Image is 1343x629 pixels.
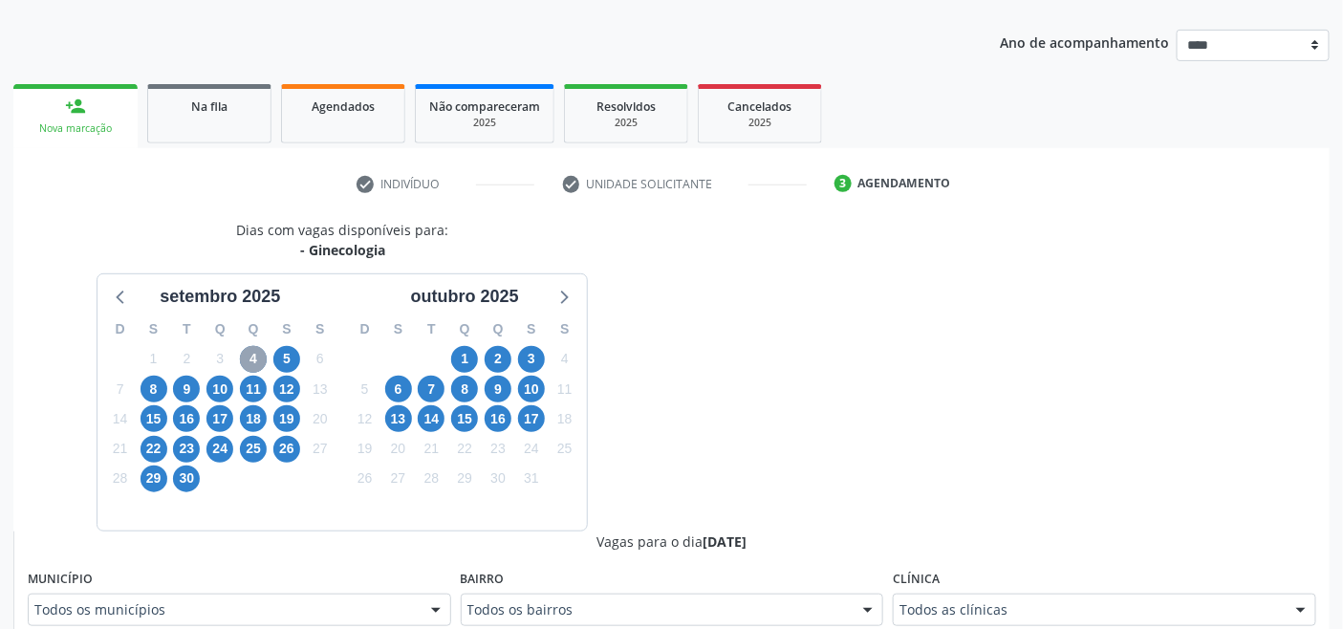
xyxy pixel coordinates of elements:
div: person_add [65,96,86,117]
span: quinta-feira, 30 de outubro de 2025 [485,466,511,492]
span: sexta-feira, 5 de setembro de 2025 [273,346,300,373]
p: Ano de acompanhamento [1001,30,1170,54]
div: 2025 [712,116,808,130]
span: quinta-feira, 11 de setembro de 2025 [240,376,267,402]
span: domingo, 19 de outubro de 2025 [352,436,379,463]
div: D [103,314,137,344]
div: Q [237,314,271,344]
div: Q [204,314,237,344]
span: segunda-feira, 1 de setembro de 2025 [141,346,167,373]
span: segunda-feira, 13 de outubro de 2025 [385,405,412,432]
span: domingo, 5 de outubro de 2025 [352,376,379,402]
span: segunda-feira, 15 de setembro de 2025 [141,405,167,432]
div: setembro 2025 [152,284,288,310]
span: quarta-feira, 22 de outubro de 2025 [451,436,478,463]
span: Na fila [191,98,227,115]
label: Bairro [461,565,505,595]
div: Vagas para o dia [28,531,1316,552]
span: terça-feira, 14 de outubro de 2025 [418,405,444,432]
span: segunda-feira, 27 de outubro de 2025 [385,466,412,492]
span: Resolvidos [596,98,656,115]
span: sexta-feira, 19 de setembro de 2025 [273,405,300,432]
span: segunda-feira, 8 de setembro de 2025 [141,376,167,402]
label: Município [28,565,93,595]
span: quarta-feira, 17 de setembro de 2025 [206,405,233,432]
label: Clínica [893,565,940,595]
span: quarta-feira, 3 de setembro de 2025 [206,346,233,373]
span: domingo, 21 de setembro de 2025 [107,436,134,463]
span: quarta-feira, 24 de setembro de 2025 [206,436,233,463]
span: Cancelados [728,98,792,115]
span: terça-feira, 7 de outubro de 2025 [418,376,444,402]
span: sábado, 4 de outubro de 2025 [552,346,578,373]
div: - Ginecologia [236,240,448,260]
div: 2025 [429,116,540,130]
span: terça-feira, 21 de outubro de 2025 [418,436,444,463]
span: segunda-feira, 29 de setembro de 2025 [141,466,167,492]
span: terça-feira, 9 de setembro de 2025 [173,376,200,402]
span: sexta-feira, 24 de outubro de 2025 [518,436,545,463]
div: S [381,314,415,344]
span: domingo, 26 de outubro de 2025 [352,466,379,492]
div: T [415,314,448,344]
span: quarta-feira, 8 de outubro de 2025 [451,376,478,402]
span: sábado, 20 de setembro de 2025 [307,405,334,432]
span: quinta-feira, 18 de setembro de 2025 [240,405,267,432]
div: Nova marcação [27,121,124,136]
span: quinta-feira, 23 de outubro de 2025 [485,436,511,463]
span: Agendados [312,98,375,115]
span: terça-feira, 23 de setembro de 2025 [173,436,200,463]
span: quarta-feira, 10 de setembro de 2025 [206,376,233,402]
span: quinta-feira, 25 de setembro de 2025 [240,436,267,463]
div: S [548,314,581,344]
span: sábado, 13 de setembro de 2025 [307,376,334,402]
div: Q [482,314,515,344]
span: sábado, 6 de setembro de 2025 [307,346,334,373]
span: sábado, 11 de outubro de 2025 [552,376,578,402]
span: terça-feira, 28 de outubro de 2025 [418,466,444,492]
span: quarta-feira, 15 de outubro de 2025 [451,405,478,432]
span: terça-feira, 2 de setembro de 2025 [173,346,200,373]
span: quinta-feira, 4 de setembro de 2025 [240,346,267,373]
div: T [170,314,204,344]
span: segunda-feira, 20 de outubro de 2025 [385,436,412,463]
span: segunda-feira, 6 de outubro de 2025 [385,376,412,402]
span: quinta-feira, 9 de outubro de 2025 [485,376,511,402]
span: domingo, 12 de outubro de 2025 [352,405,379,432]
span: sexta-feira, 10 de outubro de 2025 [518,376,545,402]
span: Não compareceram [429,98,540,115]
div: outubro 2025 [403,284,527,310]
span: quarta-feira, 1 de outubro de 2025 [451,346,478,373]
span: quarta-feira, 29 de outubro de 2025 [451,466,478,492]
span: Todos as clínicas [899,600,1277,619]
div: S [515,314,549,344]
span: domingo, 28 de setembro de 2025 [107,466,134,492]
span: Todos os bairros [467,600,845,619]
div: Agendamento [858,175,951,192]
span: sexta-feira, 3 de outubro de 2025 [518,346,545,373]
div: S [137,314,170,344]
span: sábado, 27 de setembro de 2025 [307,436,334,463]
span: quinta-feira, 16 de outubro de 2025 [485,405,511,432]
span: quinta-feira, 2 de outubro de 2025 [485,346,511,373]
span: sexta-feira, 17 de outubro de 2025 [518,405,545,432]
div: D [348,314,381,344]
span: [DATE] [704,532,747,551]
div: 2025 [578,116,674,130]
div: S [271,314,304,344]
span: sexta-feira, 26 de setembro de 2025 [273,436,300,463]
span: domingo, 7 de setembro de 2025 [107,376,134,402]
div: Dias com vagas disponíveis para: [236,220,448,260]
span: sexta-feira, 31 de outubro de 2025 [518,466,545,492]
div: 3 [834,175,852,192]
span: sábado, 25 de outubro de 2025 [552,436,578,463]
span: Todos os municípios [34,600,412,619]
div: S [303,314,336,344]
span: terça-feira, 16 de setembro de 2025 [173,405,200,432]
span: sábado, 18 de outubro de 2025 [552,405,578,432]
div: Q [448,314,482,344]
span: domingo, 14 de setembro de 2025 [107,405,134,432]
span: sexta-feira, 12 de setembro de 2025 [273,376,300,402]
span: segunda-feira, 22 de setembro de 2025 [141,436,167,463]
span: terça-feira, 30 de setembro de 2025 [173,466,200,492]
